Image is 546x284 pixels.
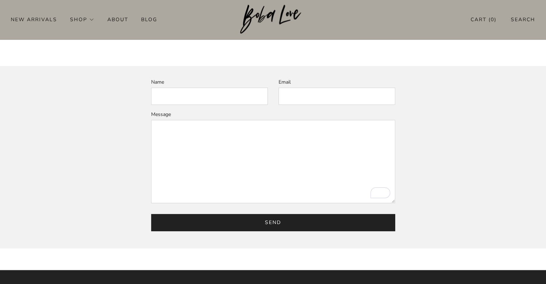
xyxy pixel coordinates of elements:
[471,14,496,25] a: Cart
[151,120,395,203] textarea: To enrich screen reader interactions, please activate Accessibility in Grammarly extension settings
[11,14,57,25] a: New Arrivals
[240,5,306,34] img: Boba Love
[511,14,535,25] a: Search
[491,16,494,23] items-count: 0
[151,111,171,118] label: Message
[151,214,395,231] input: Send
[151,79,164,85] label: Name
[141,14,157,25] a: Blog
[70,14,94,25] a: Shop
[107,14,128,25] a: About
[279,79,291,85] label: Email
